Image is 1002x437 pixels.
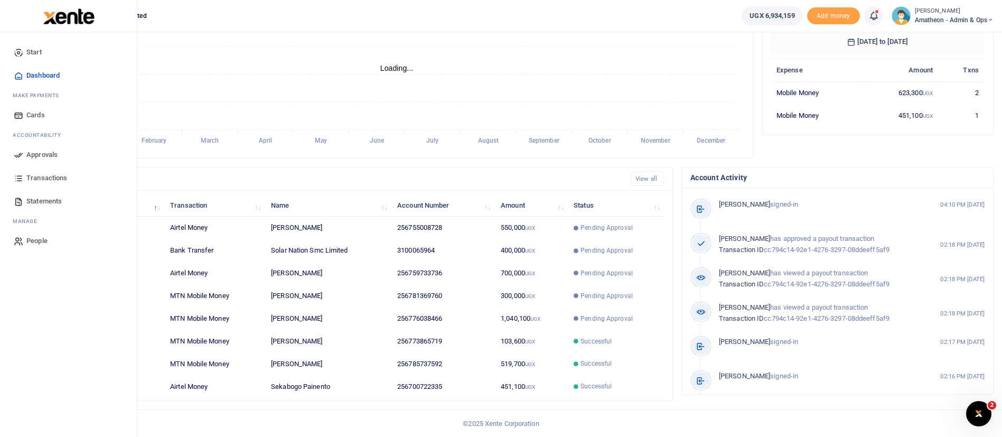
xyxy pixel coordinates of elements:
[164,285,265,308] td: MTN Mobile Money
[164,308,265,330] td: MTN Mobile Money
[315,137,327,145] tspan: May
[529,137,560,145] tspan: September
[164,217,265,239] td: Airtel Money
[426,137,438,145] tspan: July
[8,87,128,104] li: M
[861,59,939,81] th: Amount
[8,213,128,229] li: M
[525,248,535,254] small: UGX
[525,271,535,276] small: UGX
[771,81,861,104] td: Mobile Money
[42,12,95,20] a: logo-small logo-large logo-large
[923,90,933,96] small: UGX
[939,59,985,81] th: Txns
[26,173,67,183] span: Transactions
[737,6,807,25] li: Wallet ballance
[495,330,568,353] td: 103,600
[495,262,568,285] td: 700,000
[164,375,265,397] td: Airtel Money
[807,7,860,25] span: Add money
[391,352,495,375] td: 256785737592
[719,314,764,322] span: Transaction ID
[18,91,59,99] span: ake Payments
[8,127,128,143] li: Ac
[861,104,939,126] td: 451,100
[530,316,540,322] small: UGX
[771,29,985,54] h6: [DATE] to [DATE]
[719,199,918,210] p: signed-in
[8,229,128,253] a: People
[719,200,770,208] span: [PERSON_NAME]
[940,372,985,381] small: 02:16 PM [DATE]
[988,401,996,410] span: 2
[164,352,265,375] td: MTN Mobile Money
[265,262,391,285] td: [PERSON_NAME]
[265,308,391,330] td: [PERSON_NAME]
[8,143,128,166] a: Approvals
[939,104,985,126] td: 1
[495,194,568,217] th: Amount: activate to sort column ascending
[525,339,535,345] small: UGX
[495,352,568,375] td: 519,700
[164,262,265,285] td: Airtel Money
[580,223,633,233] span: Pending Approval
[697,137,726,145] tspan: December
[164,194,265,217] th: Transaction: activate to sort column ascending
[580,382,612,391] span: Successful
[391,308,495,330] td: 256776038466
[580,268,633,278] span: Pending Approval
[26,47,42,58] span: Start
[966,401,991,426] iframe: Intercom live chat
[719,269,770,277] span: [PERSON_NAME]
[750,11,794,21] span: UGX 6,934,159
[940,240,985,249] small: 02:18 PM [DATE]
[915,7,994,16] small: [PERSON_NAME]
[265,239,391,262] td: Solar Nation Smc Limited
[719,302,918,324] p: has viewed a payout transaction cc794c14-92e1-4276-3297-08ddeeff5af9
[719,338,770,346] span: [PERSON_NAME]
[26,236,48,246] span: People
[719,337,918,348] p: signed-in
[8,104,128,127] a: Cards
[391,262,495,285] td: 256759733736
[923,113,933,119] small: UGX
[719,235,770,243] span: [PERSON_NAME]
[478,137,499,145] tspan: August
[265,375,391,397] td: Sekabogo Painento
[43,8,95,24] img: logo-large
[915,15,994,25] span: Amatheon - Admin & Ops
[18,217,38,225] span: anage
[525,384,535,390] small: UGX
[495,285,568,308] td: 300,000
[719,268,918,290] p: has viewed a payout transaction cc794c14-92e1-4276-3297-08ddeeff5af9
[719,280,764,288] span: Transaction ID
[588,137,612,145] tspan: October
[391,194,495,217] th: Account Number: activate to sort column ascending
[719,372,770,380] span: [PERSON_NAME]
[719,303,770,311] span: [PERSON_NAME]
[21,131,61,139] span: countability
[495,217,568,239] td: 550,000
[380,64,414,72] text: Loading...
[201,137,219,145] tspan: March
[391,330,495,353] td: 256773865719
[580,359,612,368] span: Successful
[26,70,60,81] span: Dashboard
[807,11,860,19] a: Add money
[8,41,128,64] a: Start
[807,7,860,25] li: Toup your wallet
[391,375,495,397] td: 256700722335
[580,291,633,301] span: Pending Approval
[391,285,495,308] td: 256781369760
[940,338,985,347] small: 02:17 PM [DATE]
[940,275,985,284] small: 02:18 PM [DATE]
[265,285,391,308] td: [PERSON_NAME]
[719,246,764,254] span: Transaction ID
[719,234,918,256] p: has approved a payout transaction cc794c14-92e1-4276-3297-08ddeeff5af9
[265,330,391,353] td: [PERSON_NAME]
[580,314,633,323] span: Pending Approval
[580,246,633,255] span: Pending Approval
[771,59,861,81] th: Expense
[568,194,664,217] th: Status: activate to sort column ascending
[525,361,535,367] small: UGX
